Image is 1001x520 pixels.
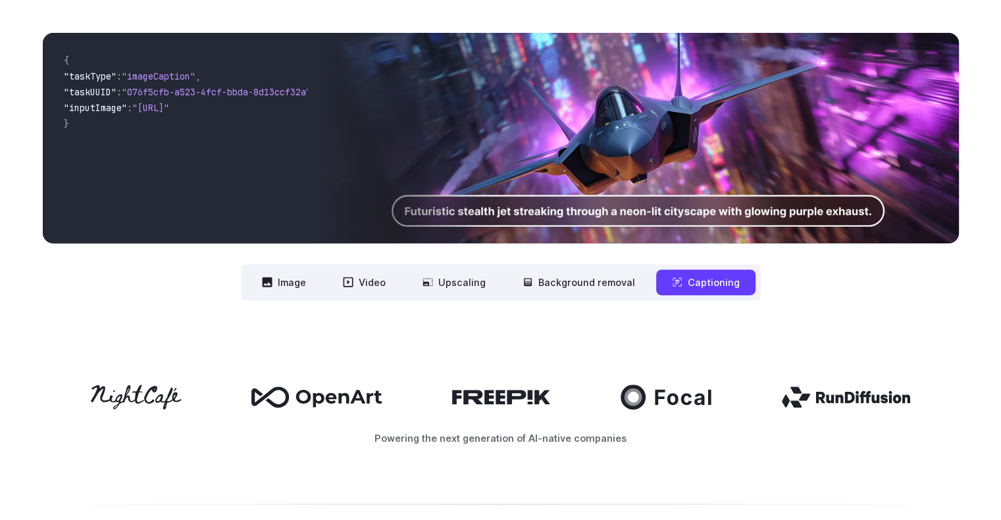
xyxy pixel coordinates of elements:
[122,86,322,98] span: "076f5cfb-a523-4fcf-bbda-8d13ccf32a75"
[407,270,501,295] button: Upscaling
[64,70,116,82] span: "taskType"
[195,70,201,82] span: ,
[64,55,69,66] span: {
[656,270,756,295] button: Captioning
[507,270,651,295] button: Background removal
[132,102,169,114] span: "[URL]"
[317,33,958,243] img: Futuristic stealth jet streaking through a neon-lit cityscape with glowing purple exhaust
[127,102,132,114] span: :
[43,431,959,446] p: Powering the next generation of AI-native companies
[122,70,195,82] span: "imageCaption"
[327,270,401,295] button: Video
[246,270,322,295] button: Image
[116,70,122,82] span: :
[116,86,122,98] span: :
[64,118,69,130] span: }
[64,86,116,98] span: "taskUUID"
[64,102,127,114] span: "inputImage"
